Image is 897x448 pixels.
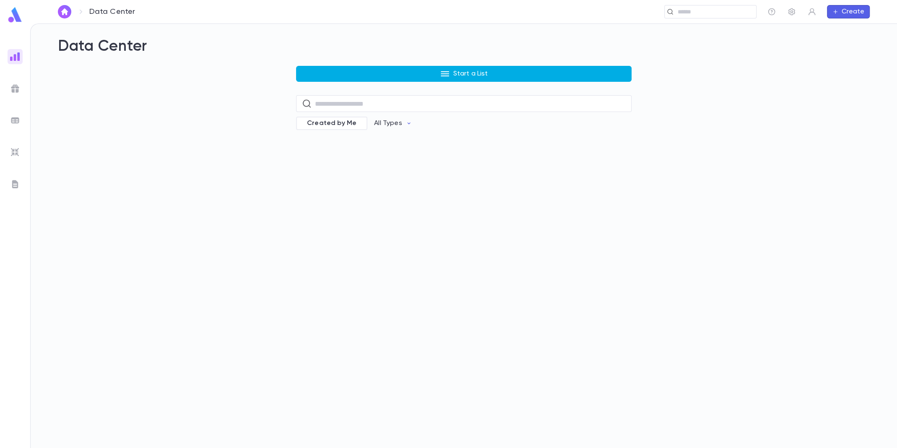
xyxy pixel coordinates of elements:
img: home_white.a664292cf8c1dea59945f0da9f25487c.svg [60,8,70,15]
img: reports_gradient.dbe2566a39951672bc459a78b45e2f92.svg [10,52,20,62]
div: Created by Me [296,117,367,130]
button: Create [827,5,870,18]
span: Created by Me [302,119,361,128]
img: logo [7,7,23,23]
img: batches_grey.339ca447c9d9533ef1741baa751efc33.svg [10,115,20,125]
h2: Data Center [58,37,870,56]
p: Data Center [89,7,135,16]
button: Start a List [296,66,632,82]
p: Start a List [453,70,488,78]
p: All Types [374,119,402,128]
img: imports_grey.530a8a0e642e233f2baf0ef88e8c9fcb.svg [10,147,20,157]
img: campaigns_grey.99e729a5f7ee94e3726e6486bddda8f1.svg [10,83,20,94]
img: letters_grey.7941b92b52307dd3b8a917253454ce1c.svg [10,179,20,189]
button: All Types [367,115,419,131]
